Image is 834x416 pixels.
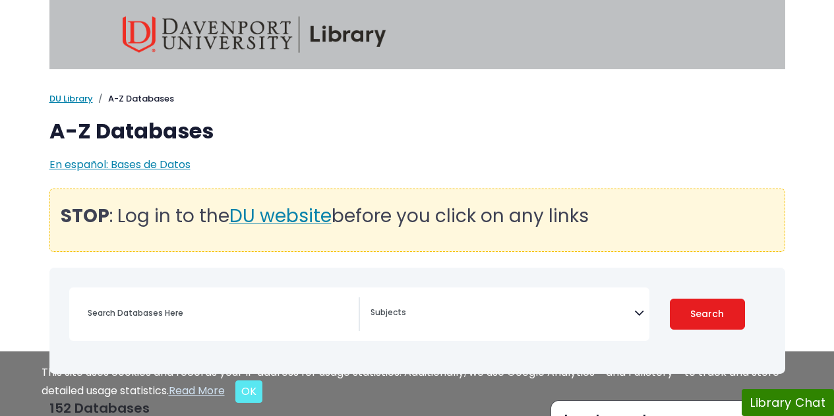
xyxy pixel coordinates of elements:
[80,303,359,322] input: Search database by title or keyword
[123,16,386,53] img: Davenport University Library
[371,309,634,319] textarea: Search
[93,92,174,105] li: A-Z Databases
[332,203,589,229] span: before you click on any links
[42,365,793,403] div: This site uses cookies and records your IP address for usage statistics. Additionally, we use Goo...
[61,203,229,229] span: : Log in to the
[742,389,834,416] button: Library Chat
[49,92,785,105] nav: breadcrumb
[235,380,262,403] button: Close
[169,383,225,398] a: Read More
[49,92,93,105] a: DU Library
[61,203,109,229] strong: STOP
[49,268,785,374] nav: Search filters
[49,119,785,144] h1: A-Z Databases
[229,203,332,229] span: DU website
[229,212,332,225] a: DU website
[670,299,745,330] button: Submit for Search Results
[49,157,191,172] a: En español: Bases de Datos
